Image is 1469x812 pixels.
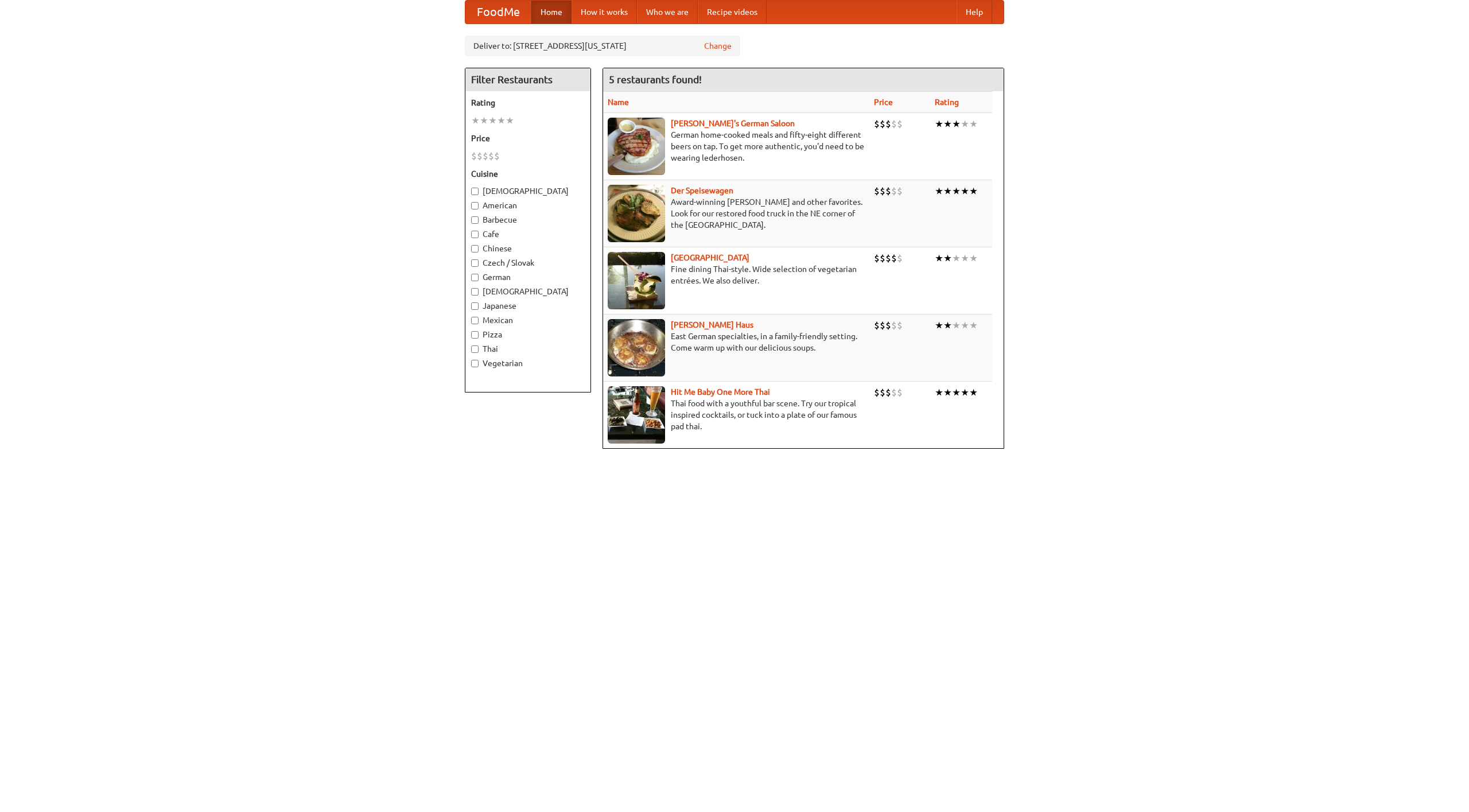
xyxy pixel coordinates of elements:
li: ★ [969,252,978,265]
label: German [471,271,585,283]
li: $ [891,319,897,332]
label: Cafe [471,228,585,240]
input: Vegetarian [471,360,479,367]
li: $ [874,252,880,265]
li: ★ [471,114,480,127]
li: $ [897,319,903,332]
a: Who we are [637,1,698,24]
li: $ [897,252,903,265]
li: $ [880,252,885,265]
li: $ [880,386,885,399]
li: ★ [935,319,943,332]
li: $ [897,185,903,197]
li: $ [885,386,891,399]
p: Thai food with a youthful bar scene. Try our tropical inspired cocktails, or tuck into a plate of... [608,398,865,432]
h5: Cuisine [471,168,585,180]
p: German home-cooked meals and fifty-eight different beers on tap. To get more authentic, you'd nee... [608,129,865,164]
label: [DEMOGRAPHIC_DATA] [471,286,585,297]
li: ★ [943,185,952,197]
li: $ [880,185,885,197]
li: ★ [935,252,943,265]
p: Award-winning [PERSON_NAME] and other favorites. Look for our restored food truck in the NE corne... [608,196,865,231]
li: $ [891,252,897,265]
div: Deliver to: [STREET_ADDRESS][US_STATE] [465,36,740,56]
img: speisewagen.jpg [608,185,665,242]
a: Home [531,1,572,24]
input: Barbecue [471,216,479,224]
li: $ [891,118,897,130]
li: ★ [952,185,961,197]
li: ★ [969,118,978,130]
a: Name [608,98,629,107]
input: Czech / Slovak [471,259,479,267]
label: [DEMOGRAPHIC_DATA] [471,185,585,197]
input: Mexican [471,317,479,324]
a: Der Speisewagen [671,186,733,195]
a: How it works [572,1,637,24]
li: ★ [952,252,961,265]
li: $ [471,150,477,162]
li: $ [885,319,891,332]
li: ★ [952,319,961,332]
label: Barbecue [471,214,585,226]
img: esthers.jpg [608,118,665,175]
li: $ [891,386,897,399]
li: ★ [961,386,969,399]
li: ★ [943,386,952,399]
li: $ [885,118,891,130]
a: Price [874,98,893,107]
img: satay.jpg [608,252,665,309]
li: ★ [935,386,943,399]
li: $ [897,386,903,399]
li: ★ [952,386,961,399]
li: $ [880,118,885,130]
input: Chinese [471,245,479,252]
li: $ [483,150,488,162]
label: Czech / Slovak [471,257,585,269]
label: Chinese [471,243,585,254]
li: $ [477,150,483,162]
li: ★ [961,252,969,265]
input: [DEMOGRAPHIC_DATA] [471,288,479,296]
a: Hit Me Baby One More Thai [671,387,770,397]
a: Recipe videos [698,1,767,24]
a: FoodMe [465,1,531,24]
p: East German specialties, in a family-friendly setting. Come warm up with our delicious soups. [608,331,865,353]
li: ★ [943,319,952,332]
h5: Price [471,133,585,144]
li: ★ [961,185,969,197]
input: German [471,274,479,281]
label: Thai [471,343,585,355]
a: Help [957,1,992,24]
input: American [471,202,479,209]
li: ★ [961,319,969,332]
li: $ [891,185,897,197]
h5: Rating [471,97,585,108]
label: Vegetarian [471,358,585,369]
li: ★ [935,118,943,130]
img: kohlhaus.jpg [608,319,665,376]
a: Change [704,40,732,52]
a: Rating [935,98,959,107]
li: $ [874,118,880,130]
li: $ [874,386,880,399]
input: Cafe [471,231,479,238]
li: $ [880,319,885,332]
li: ★ [506,114,514,127]
li: ★ [488,114,497,127]
li: $ [885,185,891,197]
li: ★ [935,185,943,197]
li: ★ [961,118,969,130]
li: ★ [969,185,978,197]
input: [DEMOGRAPHIC_DATA] [471,188,479,195]
a: [PERSON_NAME] Haus [671,320,753,329]
a: [PERSON_NAME]'s German Saloon [671,119,795,128]
li: $ [885,252,891,265]
li: ★ [969,386,978,399]
input: Japanese [471,302,479,310]
li: ★ [943,118,952,130]
li: ★ [480,114,488,127]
